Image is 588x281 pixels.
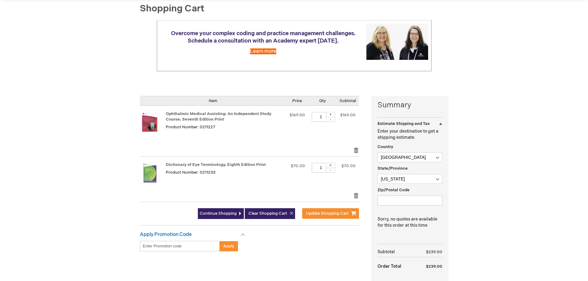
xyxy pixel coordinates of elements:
div: + [326,112,335,117]
button: Update Shopping Cart [302,208,359,219]
span: Update Shopping Cart [306,211,348,216]
span: $239.00 [426,264,442,269]
div: + [326,163,335,168]
span: Product Number: 0211227 [166,125,215,130]
strong: Summary [377,100,442,110]
span: $70.00 [341,163,356,168]
span: Continue Shopping [200,211,237,216]
strong: Apply Promotion Code [140,232,192,238]
span: $239.00 [426,250,442,254]
span: Item [209,98,217,103]
input: Qty [312,163,330,173]
span: Overcome your complex coding and practice management challenges. Schedule a consultation with an ... [171,30,356,44]
button: Clear Shopping Cart [245,208,295,219]
span: Price [292,98,302,103]
span: Zip/Postal Code [377,188,410,192]
img: Schedule a consultation with an Academy expert today [366,24,428,60]
a: Learn more [250,48,276,54]
span: $169.00 [290,113,305,118]
a: Continue Shopping [198,208,244,219]
span: Shopping Cart [140,3,204,14]
a: Ophthalmic Medical Assisting: An Independent Study Course, Seventh Edition Print [140,112,166,141]
span: Product Number: 0211233 [166,170,215,175]
img: Ophthalmic Medical Assisting: An Independent Study Course, Seventh Edition Print [140,112,160,132]
span: $70.00 [291,163,305,168]
span: State/Province [377,166,408,171]
strong: Order Total [377,261,401,271]
div: - [326,168,335,173]
input: Enter Promotion code [140,241,220,251]
th: Subtotal [377,247,414,257]
button: Apply [219,241,238,251]
span: Country [377,144,393,149]
span: Clear Shopping Cart [248,211,287,216]
p: Enter your destination to get a shipping estimate. [377,128,442,141]
div: - [326,117,335,122]
span: Apply [223,244,234,249]
input: Qty [312,112,330,122]
a: Dictionary of Eye Terminology, Eighth Edition Print [140,163,166,186]
a: Dictionary of Eye Terminology, Eighth Edition Print [166,162,266,167]
strong: Estimate Shipping and Tax [377,121,430,126]
span: $169.00 [340,113,356,118]
a: Ophthalmic Medical Assisting: An Independent Study Course, Seventh Edition Print [166,111,271,122]
img: Dictionary of Eye Terminology, Eighth Edition Print [140,163,160,183]
span: Qty [319,98,326,103]
p: Sorry, no quotes are available for this order at this time [377,216,442,229]
span: Subtotal [340,98,356,103]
